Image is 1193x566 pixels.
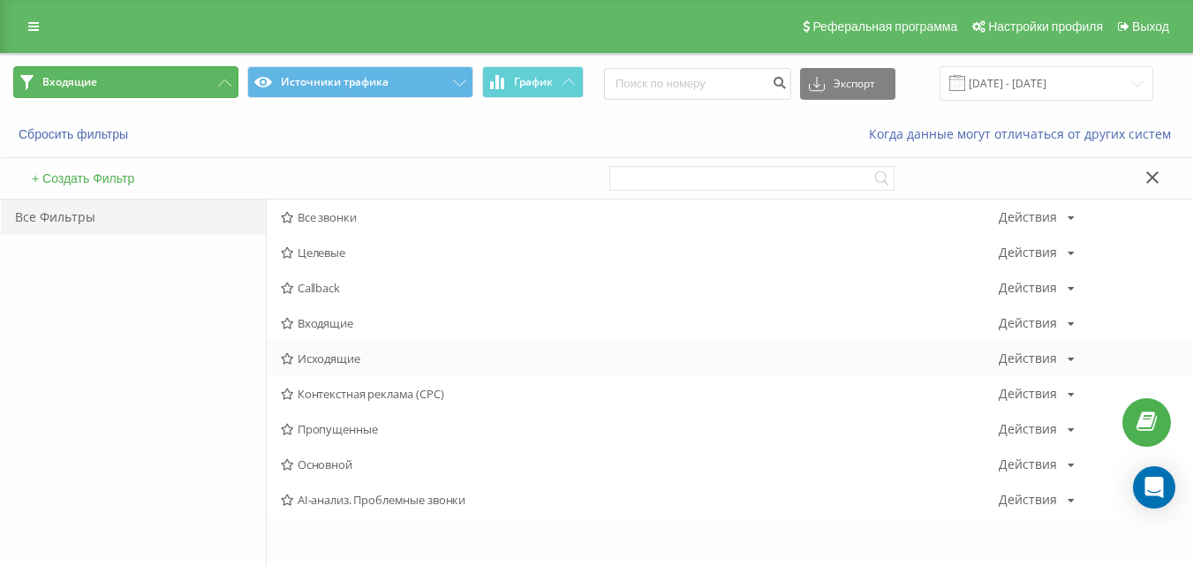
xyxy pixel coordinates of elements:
[999,423,1057,435] div: Действия
[281,352,999,365] span: Исходящие
[26,170,140,186] button: + Создать Фильтр
[13,126,137,142] button: Сбросить фильтры
[999,282,1057,294] div: Действия
[42,75,97,89] span: Входящие
[1140,170,1166,188] button: Закрыть
[1133,466,1175,509] div: Open Intercom Messenger
[999,388,1057,400] div: Действия
[999,458,1057,471] div: Действия
[281,282,999,294] span: Callback
[812,19,957,34] span: Реферальная программа
[13,66,238,98] button: Входящие
[999,211,1057,223] div: Действия
[999,494,1057,506] div: Действия
[281,317,999,329] span: Входящие
[1,200,266,235] div: Все Фильтры
[482,66,584,98] button: График
[800,68,895,100] button: Экспорт
[281,423,999,435] span: Пропущенные
[247,66,472,98] button: Источники трафика
[999,246,1057,259] div: Действия
[1132,19,1169,34] span: Выход
[999,352,1057,365] div: Действия
[281,246,999,259] span: Целевые
[514,76,553,88] span: График
[604,68,791,100] input: Поиск по номеру
[988,19,1103,34] span: Настройки профиля
[869,125,1180,142] a: Когда данные могут отличаться от других систем
[281,388,999,400] span: Контекстная реклама (CPC)
[999,317,1057,329] div: Действия
[281,494,999,506] span: AI-анализ. Проблемные звонки
[281,211,999,223] span: Все звонки
[281,458,999,471] span: Основной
